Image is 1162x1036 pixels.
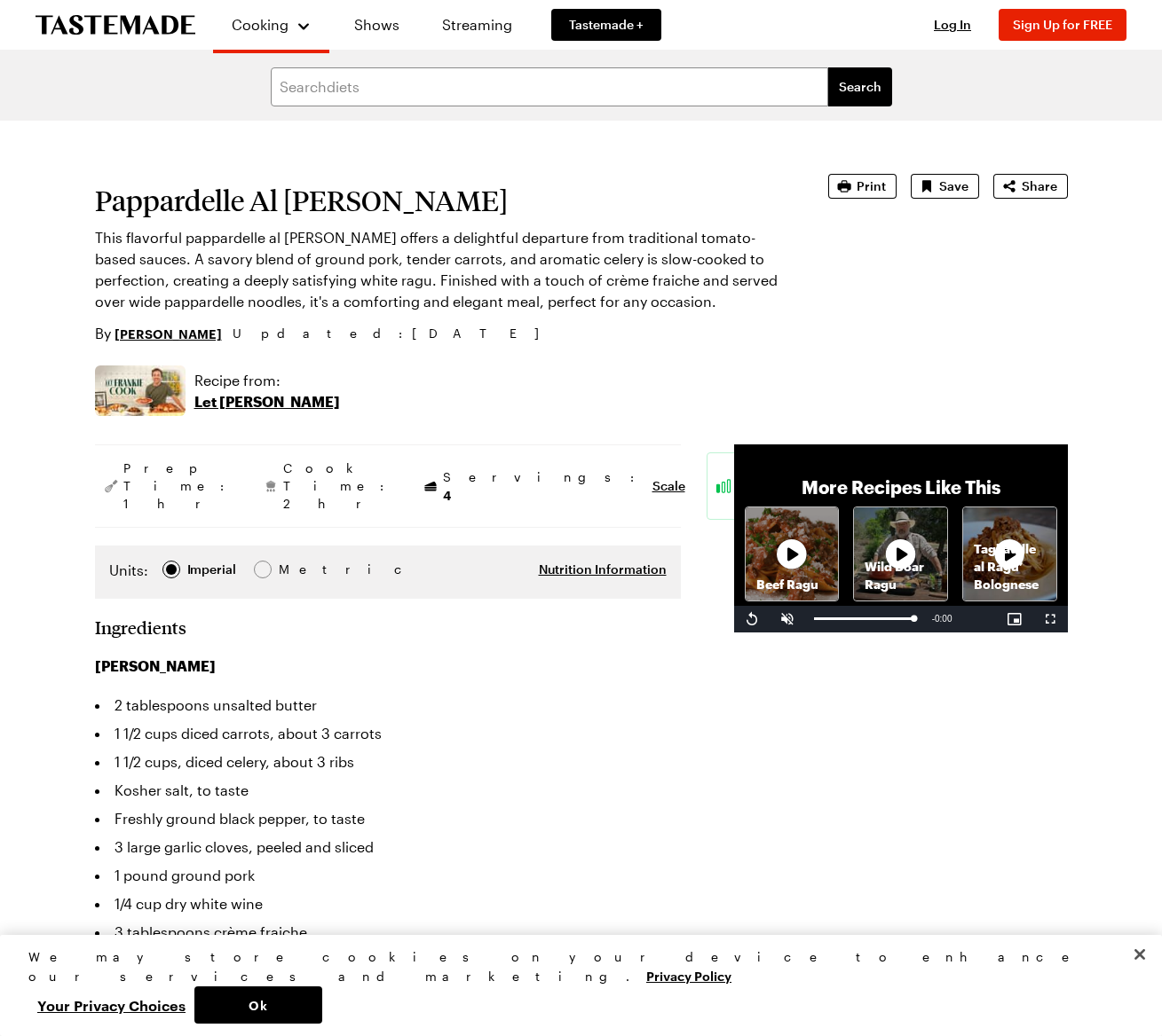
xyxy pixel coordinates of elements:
[194,370,340,412] a: Recipe from:Let [PERSON_NAME]
[443,486,451,503] span: 4
[1032,606,1068,632] button: Fullscreen
[999,9,1126,41] button: Sign Up for FREE
[963,540,1056,593] p: Tagliatelle al Ragu’ Bolognese
[95,776,681,804] li: Kosher salt, to taste
[814,617,914,620] div: Progress Bar
[233,324,557,343] span: Updated : [DATE]
[443,468,644,505] span: Servings:
[115,324,222,343] a: [PERSON_NAME]
[187,560,238,579] span: Imperial
[917,16,988,34] button: Log In
[95,691,681,719] li: 2 tablespoons unsalted butter
[939,177,968,195] span: Save
[95,719,681,748] li: 1 1/2 cups diced carrots, about 3 carrots
[828,67,892,106] button: filters
[652,477,685,495] button: Scale
[28,947,1119,1024] div: Privacy
[934,17,971,32] span: Log In
[839,78,881,96] span: Search
[95,804,681,833] li: Freshly ground black pepper, to taste
[646,967,731,984] a: More information about your privacy, opens in a new tab
[857,177,886,195] span: Print
[551,9,661,41] a: Tastemade +
[997,606,1032,632] button: Picture-in-Picture
[1120,935,1159,974] button: Close
[854,558,947,593] p: Wild Boar Ragu
[539,561,667,578] button: Nutrition Information
[109,560,148,581] label: Units:
[283,459,393,513] span: Cook Time: 2 hr
[95,616,186,638] h2: Ingredients
[962,506,1057,601] a: Tagliatelle al Ragu’ BologneseRecipe image thumbnail
[95,918,681,946] li: 3 tablespoons crème fraiche
[935,614,952,624] span: 0:00
[911,174,979,199] button: Save recipe
[194,391,340,412] p: Let [PERSON_NAME]
[802,475,1000,499] p: More Recipes Like This
[194,370,340,391] p: Recipe from:
[36,15,195,35] a: To Tastemade Home Page
[279,560,316,579] div: Metric
[95,227,779,312] p: This flavorful pappardelle al [PERSON_NAME] offers a delightful departure from traditional tomato...
[993,174,1068,199] button: Share
[95,655,681,677] h3: [PERSON_NAME]
[123,459,233,513] span: Prep Time: 1 hr
[187,560,236,579] div: Imperial
[95,833,681,861] li: 3 large garlic cloves, peeled and sliced
[746,576,839,593] p: Beef Ragu
[1022,177,1057,195] span: Share
[95,365,186,416] img: Show where recipe is used
[569,16,644,34] span: Tastemade +
[932,614,935,624] span: -
[770,606,805,632] button: Unmute
[28,986,194,1024] button: Your Privacy Choices
[1013,17,1112,32] span: Sign Up for FREE
[95,861,681,890] li: 1 pound ground pork
[734,606,770,632] button: Replay
[95,323,222,344] p: By
[95,184,779,216] h1: Pappardelle Al [PERSON_NAME]
[853,506,948,601] a: Wild Boar RaguRecipe image thumbnail
[28,947,1119,986] div: We may store cookies on your device to enhance our services and marketing.
[232,16,289,33] span: Cooking
[231,7,312,43] button: Cooking
[95,748,681,776] li: 1 1/2 cups, diced celery, about 3 ribs
[828,174,897,199] button: Print
[279,560,318,579] span: Metric
[95,890,681,918] li: 1/4 cup dry white wine
[961,606,997,632] button: Captions
[745,506,840,601] a: Beef RaguRecipe image thumbnail
[109,560,316,585] div: Imperial Metric
[194,986,322,1024] button: Ok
